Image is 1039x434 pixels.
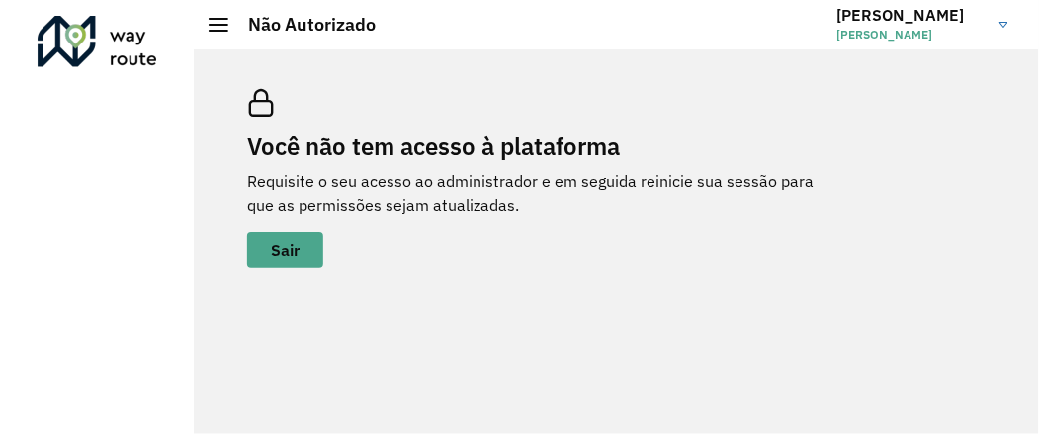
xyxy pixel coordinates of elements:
button: button [247,232,323,268]
h2: Não Autorizado [228,14,376,36]
h3: [PERSON_NAME] [836,6,985,25]
span: [PERSON_NAME] [836,26,985,43]
h2: Você não tem acesso à plataforma [247,132,840,161]
span: Sair [271,242,300,258]
p: Requisite o seu acesso ao administrador e em seguida reinicie sua sessão para que as permissões s... [247,169,840,217]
